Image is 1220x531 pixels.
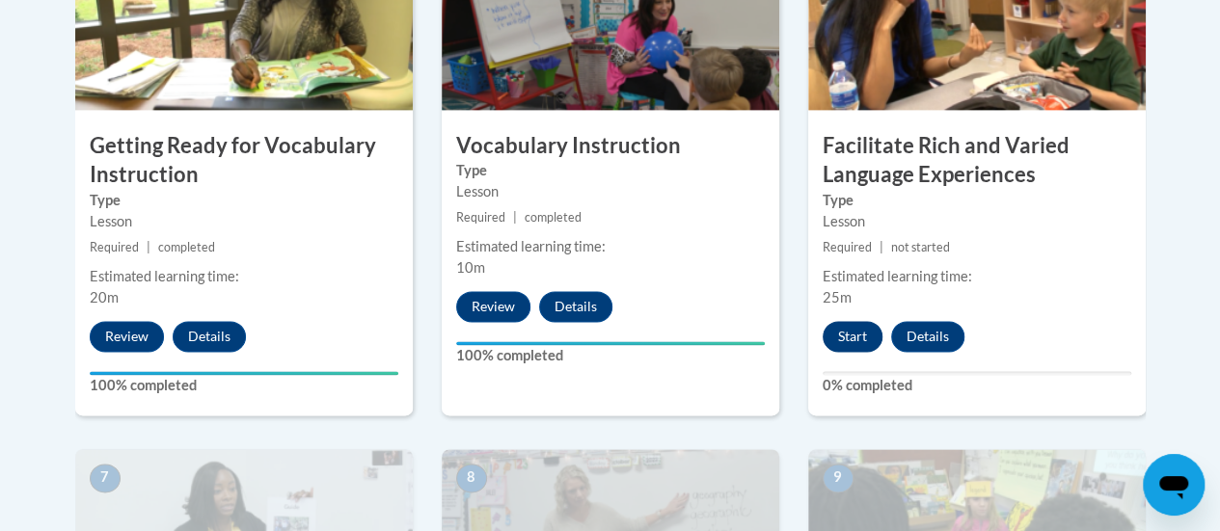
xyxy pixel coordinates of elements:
button: Review [456,291,530,322]
div: Your progress [456,341,765,345]
div: Estimated learning time: [823,266,1131,287]
div: Lesson [90,211,398,232]
span: not started [891,240,950,254]
button: Details [173,321,246,352]
span: Required [456,210,505,225]
label: Type [823,190,1131,211]
span: Required [90,240,139,254]
iframe: Button to launch messaging window [1143,454,1205,516]
span: completed [525,210,582,225]
span: | [513,210,517,225]
span: 9 [823,464,854,492]
span: | [147,240,150,254]
button: Details [891,321,964,352]
span: Required [823,240,872,254]
h3: Vocabulary Instruction [442,131,779,161]
button: Start [823,321,882,352]
span: 10m [456,259,485,276]
div: Lesson [456,181,765,202]
h3: Getting Ready for Vocabulary Instruction [75,131,413,191]
div: Estimated learning time: [456,236,765,257]
span: 25m [823,289,852,305]
label: 100% completed [456,345,765,366]
h3: Facilitate Rich and Varied Language Experiences [808,131,1146,191]
span: 7 [90,464,121,492]
div: Estimated learning time: [90,266,398,287]
span: 20m [90,289,119,305]
label: Type [90,190,398,211]
button: Review [90,321,164,352]
span: 8 [456,464,487,492]
label: Type [456,160,765,181]
span: | [880,240,883,254]
button: Details [539,291,612,322]
label: 100% completed [90,375,398,396]
div: Lesson [823,211,1131,232]
span: completed [158,240,215,254]
label: 0% completed [823,375,1131,396]
div: Your progress [90,371,398,375]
